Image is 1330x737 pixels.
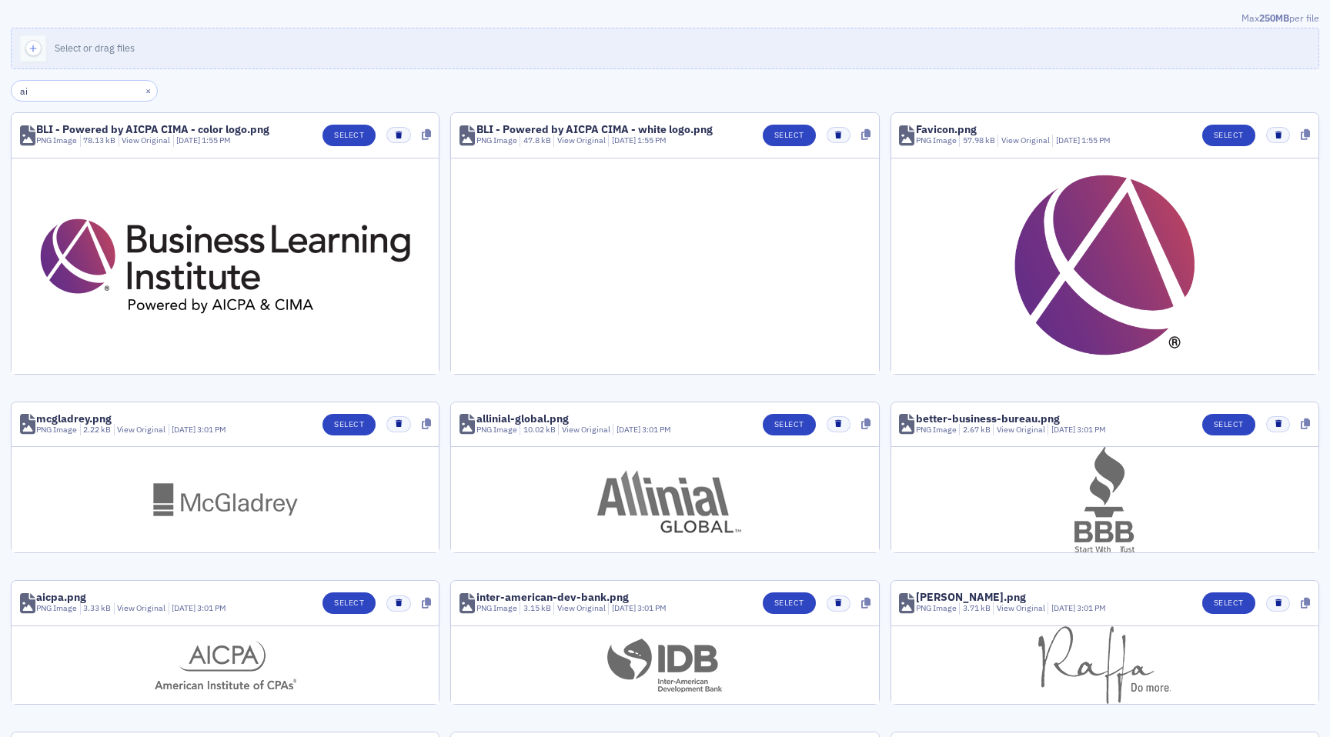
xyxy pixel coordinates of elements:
[1077,602,1106,613] span: 3:01 PM
[612,602,637,613] span: [DATE]
[176,135,202,145] span: [DATE]
[557,135,606,145] a: View Original
[36,602,77,615] div: PNG Image
[1001,135,1050,145] a: View Original
[36,413,112,424] div: mcgladrey.png
[11,11,1319,28] div: Max per file
[520,424,556,436] div: 10.02 kB
[763,414,816,435] button: Select
[997,424,1045,435] a: View Original
[617,424,642,435] span: [DATE]
[80,602,112,615] div: 3.33 kB
[916,135,957,147] div: PNG Image
[197,424,226,435] span: 3:01 PM
[197,602,226,613] span: 3:01 PM
[916,424,957,436] div: PNG Image
[476,602,517,615] div: PNG Image
[1081,135,1111,145] span: 1:55 PM
[916,124,977,135] div: Favicon.png
[1202,414,1255,435] button: Select
[997,602,1045,613] a: View Original
[55,42,135,54] span: Select or drag files
[612,135,637,145] span: [DATE]
[36,135,77,147] div: PNG Image
[476,413,569,424] div: allinial-global.png
[36,592,86,602] div: aicpa.png
[36,124,269,135] div: BLI - Powered by AICPA CIMA - color logo.png
[1202,125,1255,146] button: Select
[916,602,957,615] div: PNG Image
[557,602,606,613] a: View Original
[637,135,667,145] span: 1:55 PM
[80,424,112,436] div: 2.22 kB
[36,424,77,436] div: PNG Image
[562,424,610,435] a: View Original
[642,424,671,435] span: 3:01 PM
[122,135,170,145] a: View Original
[637,602,667,613] span: 3:01 PM
[322,414,376,435] button: Select
[172,424,197,435] span: [DATE]
[1051,602,1077,613] span: [DATE]
[763,125,816,146] button: Select
[476,135,517,147] div: PNG Image
[11,28,1319,69] button: Select or drag files
[959,602,991,615] div: 3.71 kB
[117,424,165,435] a: View Original
[916,413,1060,424] div: better-business-bureau.png
[520,602,551,615] div: 3.15 kB
[202,135,231,145] span: 1:55 PM
[916,592,1026,602] div: [PERSON_NAME].png
[1259,12,1289,24] span: 250MB
[1051,424,1077,435] span: [DATE]
[1056,135,1081,145] span: [DATE]
[763,592,816,614] button: Select
[80,135,116,147] div: 78.13 kB
[1202,592,1255,614] button: Select
[322,592,376,614] button: Select
[959,424,991,436] div: 2.67 kB
[11,80,158,102] input: Search…
[959,135,995,147] div: 57.98 kB
[142,83,155,97] button: ×
[322,125,376,146] button: Select
[520,135,551,147] div: 47.8 kB
[172,602,197,613] span: [DATE]
[476,124,713,135] div: BLI - Powered by AICPA CIMA - white logo.png
[1077,424,1106,435] span: 3:01 PM
[476,592,629,602] div: inter-american-dev-bank.png
[117,602,165,613] a: View Original
[476,424,517,436] div: PNG Image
